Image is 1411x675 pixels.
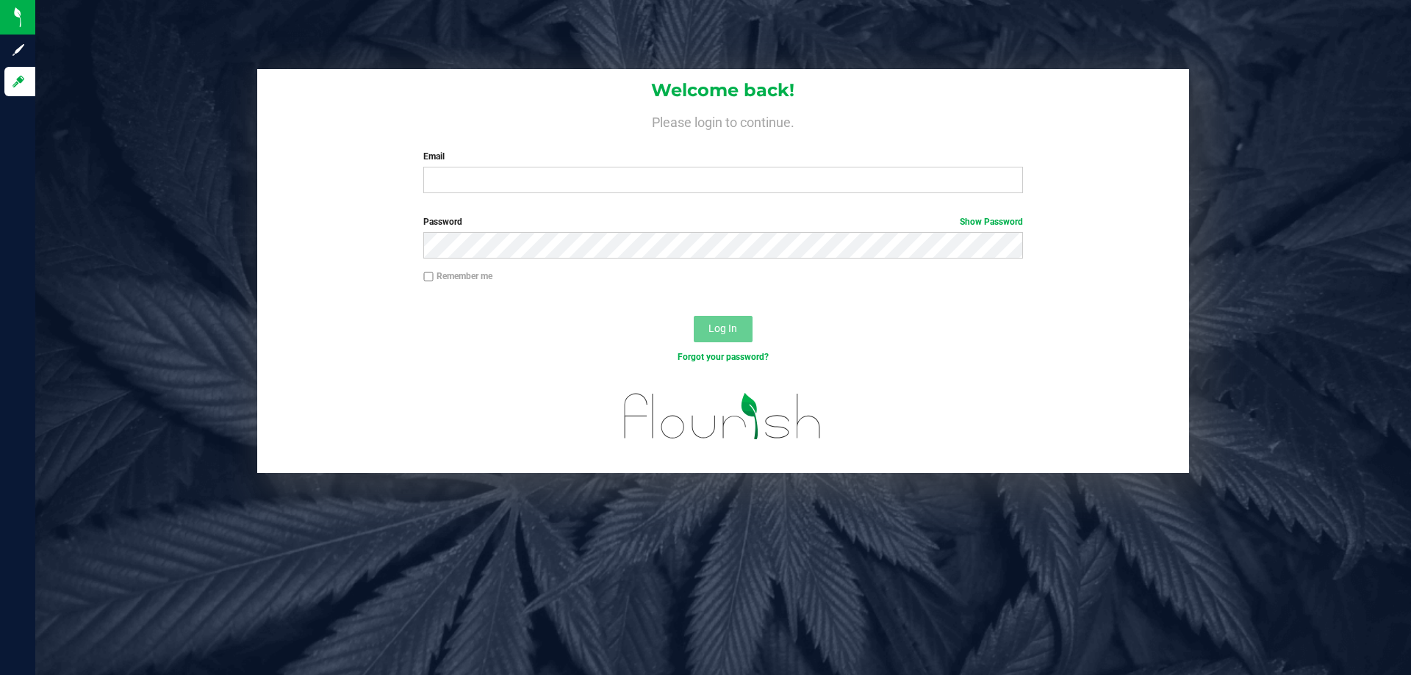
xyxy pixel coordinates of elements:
[257,81,1189,100] h1: Welcome back!
[11,43,26,57] inline-svg: Sign up
[606,379,839,454] img: flourish_logo.svg
[423,150,1022,163] label: Email
[694,316,753,342] button: Log In
[960,217,1023,227] a: Show Password
[11,74,26,89] inline-svg: Log in
[257,112,1189,129] h4: Please login to continue.
[423,272,434,282] input: Remember me
[678,352,769,362] a: Forgot your password?
[708,322,737,334] span: Log In
[423,217,462,227] span: Password
[423,270,492,283] label: Remember me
